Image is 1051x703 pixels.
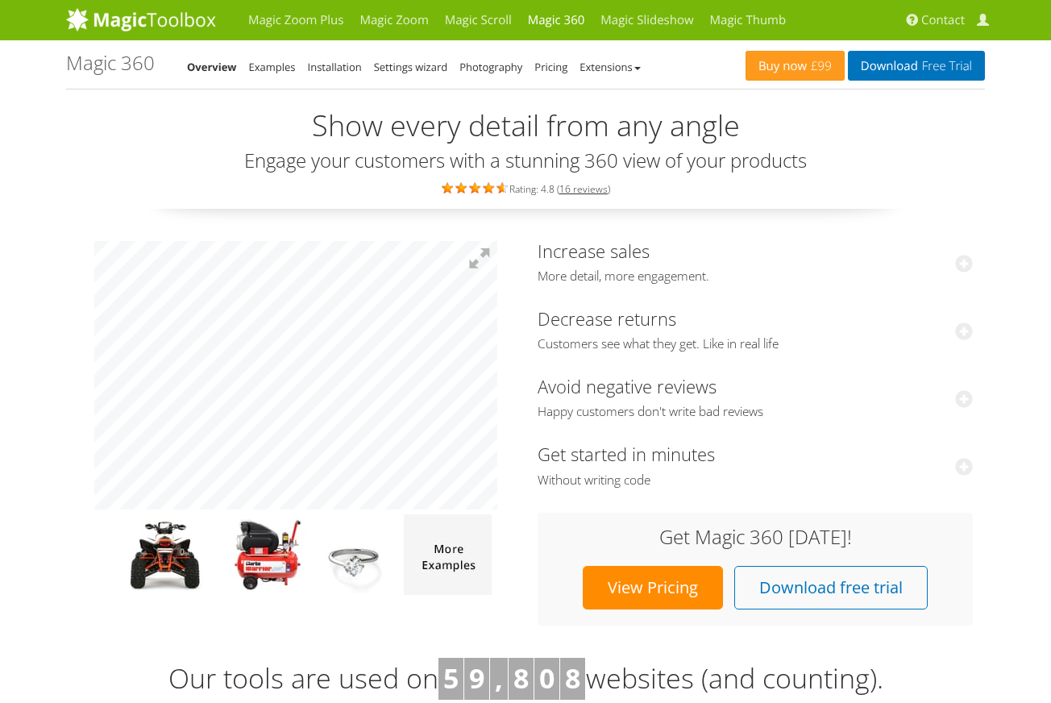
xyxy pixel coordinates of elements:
a: Examples [249,60,296,74]
h3: Engage your customers with a stunning 360 view of your products [66,150,985,171]
a: Buy now£99 [746,51,845,81]
h2: Show every detail from any angle [66,110,985,142]
span: Free Trial [918,60,972,73]
b: 9 [469,659,484,697]
span: £99 [807,60,832,73]
h1: Magic 360 [66,52,155,73]
span: Customers see what they get. Like in real life [538,336,973,352]
a: Avoid negative reviewsHappy customers don't write bad reviews [538,374,973,420]
a: Photography [459,60,522,74]
a: Download free trial [734,566,928,609]
div: Rating: 4.8 ( ) [66,179,985,197]
a: Increase salesMore detail, more engagement. [538,239,973,285]
h3: Our tools are used on websites (and counting). [66,658,985,700]
span: More detail, more engagement. [538,268,973,285]
b: 5 [443,659,459,697]
b: 8 [565,659,580,697]
span: Contact [921,12,965,28]
a: Installation [308,60,362,74]
a: DownloadFree Trial [848,51,985,81]
img: MagicToolbox.com - Image tools for your website [66,7,216,31]
h3: Get Magic 360 [DATE]! [554,526,957,547]
a: Pricing [534,60,567,74]
a: Decrease returnsCustomers see what they get. Like in real life [538,306,973,352]
b: 8 [513,659,529,697]
b: 0 [539,659,555,697]
a: View Pricing [583,566,723,609]
a: 16 reviews [559,182,608,196]
a: Overview [187,60,237,74]
a: Settings wizard [374,60,448,74]
span: Without writing code [538,472,973,489]
span: Happy customers don't write bad reviews [538,404,973,420]
a: Extensions [580,60,640,74]
img: more magic 360 demos [404,514,492,595]
a: Get started in minutesWithout writing code [538,442,973,488]
b: , [495,659,503,697]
